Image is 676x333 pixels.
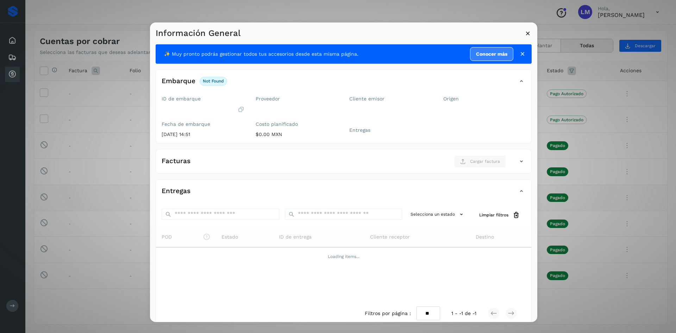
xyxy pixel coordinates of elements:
[470,158,500,165] span: Cargar factura
[203,79,224,84] p: not found
[162,187,190,195] h4: Entregas
[162,77,195,85] h4: Embarque
[408,209,468,220] button: Selecciona un estado
[370,233,410,240] span: Cliente receptor
[156,75,531,93] div: Embarquenot found
[476,233,494,240] span: Destino
[162,121,244,127] label: Fecha de embarque
[470,47,513,61] a: Conocer más
[479,212,508,218] span: Limpiar filtros
[256,121,338,127] label: Costo planificado
[221,233,238,240] span: Estado
[256,95,338,101] label: Proveedor
[279,233,312,240] span: ID de entrega
[474,209,526,222] button: Limpiar filtros
[349,127,432,133] label: Entregas
[256,131,338,137] p: $0.00 MXN
[156,155,531,173] div: FacturasCargar factura
[454,155,506,168] button: Cargar factura
[162,131,244,137] p: [DATE] 14:51
[164,50,358,57] span: ✨ Muy pronto podrás gestionar todos tus accesorios desde esta misma página.
[162,95,244,101] label: ID de embarque
[156,247,531,265] td: Loading items...
[451,309,476,317] span: 1 - -1 de -1
[349,95,432,101] label: Cliente emisor
[443,95,526,101] label: Origen
[162,233,210,240] span: POD
[156,28,240,38] h3: Información General
[365,309,411,317] span: Filtros por página :
[162,157,190,165] h4: Facturas
[156,185,531,203] div: Entregas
